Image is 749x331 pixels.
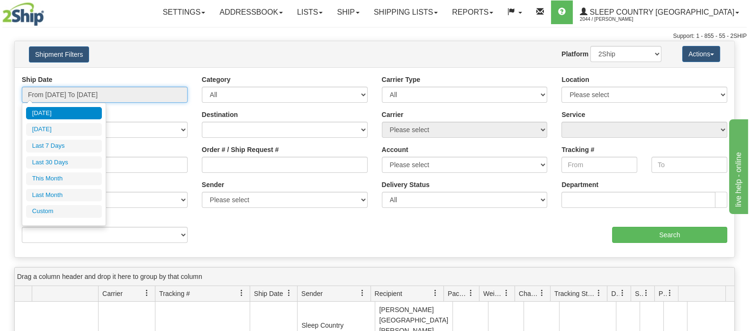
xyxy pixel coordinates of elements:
label: Department [561,180,598,189]
label: Order # / Ship Request # [202,145,279,154]
a: Sender filter column settings [354,285,370,301]
span: Tracking # [159,289,190,298]
span: Packages [448,289,468,298]
label: Carrier Type [382,75,420,84]
a: Reports [445,0,500,24]
a: Addressbook [212,0,290,24]
label: Location [561,75,589,84]
iframe: chat widget [727,117,748,214]
span: Sender [301,289,323,298]
span: Sleep Country [GEOGRAPHIC_DATA] [587,8,734,16]
span: Delivery Status [611,289,619,298]
label: Carrier [382,110,404,119]
label: Destination [202,110,238,119]
label: Ship Date [22,75,53,84]
li: Last Month [26,189,102,202]
a: Tracking # filter column settings [234,285,250,301]
li: Last 30 Days [26,156,102,169]
li: This Month [26,172,102,185]
span: Shipment Issues [635,289,643,298]
a: Ship [330,0,366,24]
label: Tracking # [561,145,594,154]
a: Settings [155,0,212,24]
label: Service [561,110,585,119]
li: [DATE] [26,123,102,136]
li: Last 7 Days [26,140,102,152]
label: Platform [561,49,588,59]
span: Tracking Status [554,289,596,298]
input: To [651,157,727,173]
img: logo2044.jpg [2,2,44,26]
label: Sender [202,180,224,189]
span: Weight [483,289,503,298]
li: Custom [26,205,102,218]
button: Shipment Filters [29,46,89,63]
span: Charge [519,289,539,298]
span: 2044 / [PERSON_NAME] [580,15,651,24]
a: Pickup Status filter column settings [662,285,678,301]
input: From [561,157,637,173]
span: Ship Date [254,289,283,298]
a: Sleep Country [GEOGRAPHIC_DATA] 2044 / [PERSON_NAME] [573,0,746,24]
a: Delivery Status filter column settings [614,285,631,301]
label: Account [382,145,408,154]
div: live help - online [7,6,88,17]
a: Shipping lists [367,0,445,24]
a: Packages filter column settings [463,285,479,301]
a: Recipient filter column settings [427,285,443,301]
a: Charge filter column settings [534,285,550,301]
label: Category [202,75,231,84]
a: Ship Date filter column settings [281,285,297,301]
a: Tracking Status filter column settings [591,285,607,301]
a: Weight filter column settings [498,285,514,301]
button: Actions [682,46,720,62]
span: Pickup Status [659,289,667,298]
div: grid grouping header [15,268,734,286]
label: Delivery Status [382,180,430,189]
li: [DATE] [26,107,102,120]
a: Lists [290,0,330,24]
span: Recipient [375,289,402,298]
div: Support: 1 - 855 - 55 - 2SHIP [2,32,747,40]
a: Carrier filter column settings [139,285,155,301]
a: Shipment Issues filter column settings [638,285,654,301]
span: Carrier [102,289,123,298]
input: Search [612,227,727,243]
